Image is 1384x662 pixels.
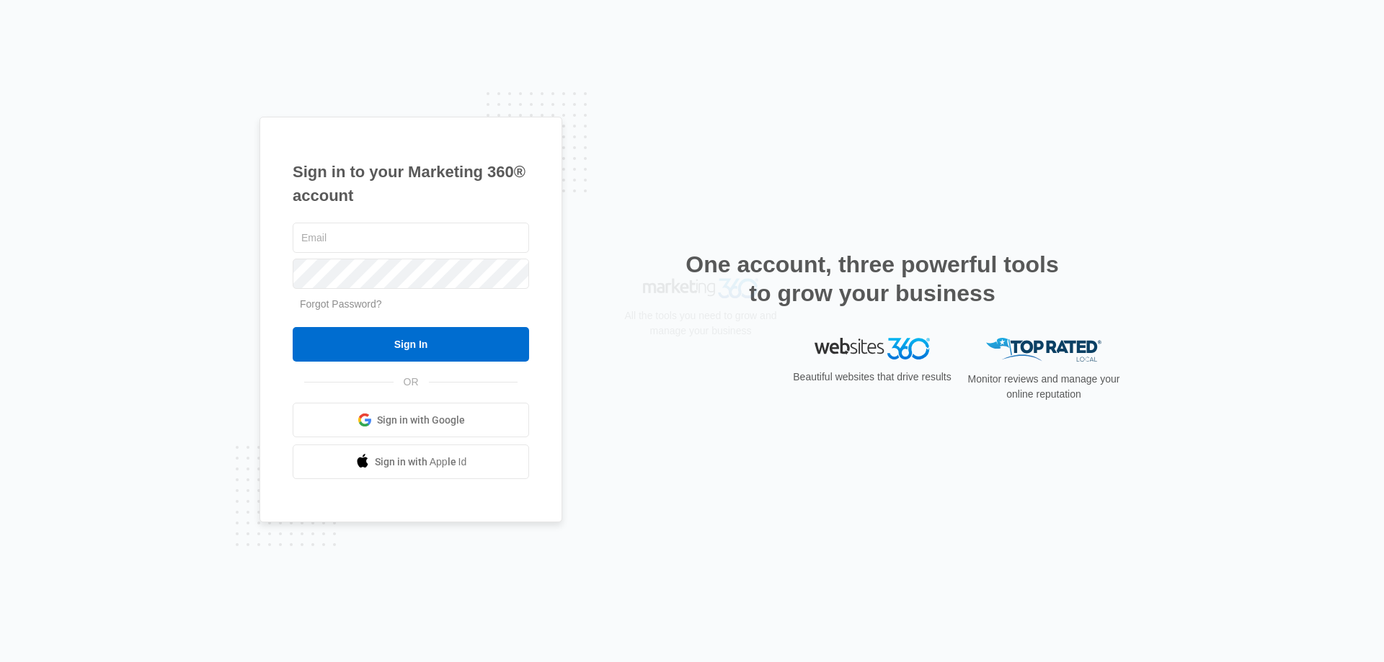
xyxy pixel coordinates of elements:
[300,298,382,310] a: Forgot Password?
[986,338,1101,362] img: Top Rated Local
[293,403,529,437] a: Sign in with Google
[643,338,758,358] img: Marketing 360
[377,413,465,428] span: Sign in with Google
[293,444,529,479] a: Sign in with Apple Id
[791,370,953,385] p: Beautiful websites that drive results
[293,223,529,253] input: Email
[681,250,1063,308] h2: One account, three powerful tools to grow your business
[815,338,930,359] img: Websites 360
[394,375,429,390] span: OR
[963,372,1124,402] p: Monitor reviews and manage your online reputation
[293,160,529,207] h1: Sign in to your Marketing 360® account
[375,455,467,470] span: Sign in with Apple Id
[620,368,781,398] p: All the tools you need to grow and manage your business
[293,327,529,362] input: Sign In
